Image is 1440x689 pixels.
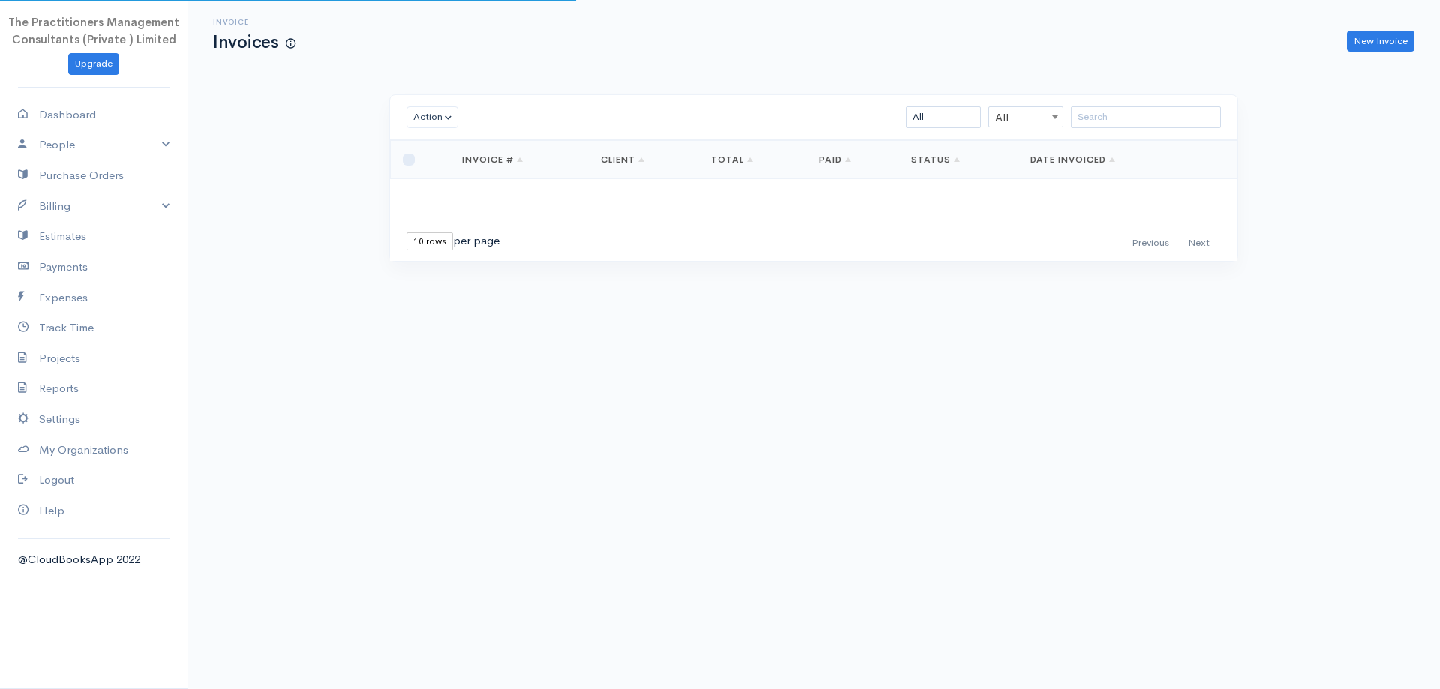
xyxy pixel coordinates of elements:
[18,551,169,568] div: @CloudBooksApp 2022
[213,18,295,26] h6: Invoice
[213,33,295,52] h1: Invoices
[1347,31,1414,52] a: New Invoice
[68,53,119,75] a: Upgrade
[1030,154,1115,166] a: Date Invoiced
[286,37,295,50] span: How to create your first Invoice?
[911,154,960,166] a: Status
[406,106,458,128] button: Action
[989,107,1063,128] span: All
[462,154,523,166] a: Invoice #
[601,154,644,166] a: Client
[988,106,1063,127] span: All
[711,154,753,166] a: Total
[1071,106,1221,128] input: Search
[8,15,179,46] span: The Practitioners Management Consultants (Private ) Limited
[819,154,851,166] a: Paid
[406,232,499,250] div: per page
